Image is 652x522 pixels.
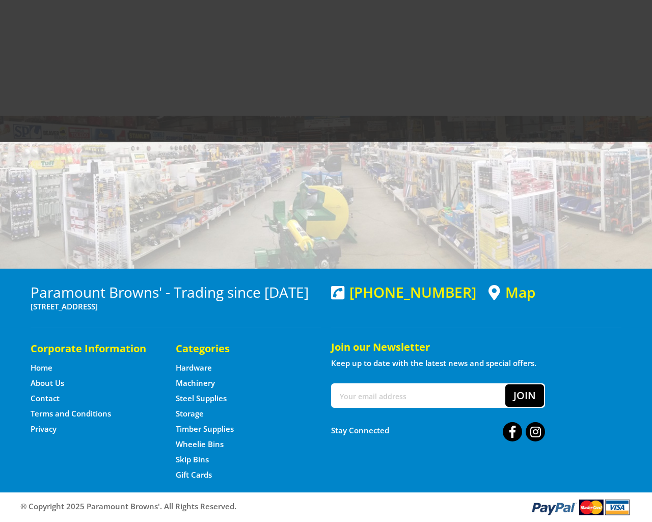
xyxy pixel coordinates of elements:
[176,408,204,419] a: Go to the Storage page
[31,300,321,312] p: [STREET_ADDRESS]
[176,378,215,388] a: Go to the Machinery page
[176,454,209,465] a: Go to the Skip Bins page
[31,393,60,404] a: Go to the Contact page
[10,498,642,516] div: ® Copyright 2025 Paramount Browns'. All Rights Reserved.
[176,469,212,480] a: Go to the Gift Cards page
[31,362,52,373] a: Go to the Home page
[176,362,212,373] a: Go to the Hardware page
[176,439,224,450] a: Go to the Wheelie Bins page
[488,284,535,301] a: View a map of Gepps Cross location
[331,340,621,354] h5: Join our Newsletter
[31,408,111,419] a: Go to the Terms and Conditions page
[176,393,227,404] a: Go to the Steel Supplies page
[176,342,301,356] h5: Categories
[530,498,632,516] img: PayPal, Mastercard, Visa accepted
[31,342,155,356] h5: Corporate Information
[176,424,234,434] a: Go to the Timber Supplies page
[332,384,505,407] input: Your email address
[331,284,476,300] div: [PHONE_NUMBER]
[31,284,321,300] h3: Paramount Browns' - Trading since [DATE]
[31,424,57,434] a: Go to the Privacy page
[505,384,544,407] button: Join
[331,418,545,442] div: Stay Connected
[31,378,64,388] a: Go to the About Us page
[331,357,621,369] p: Keep up to date with the latest news and special offers.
